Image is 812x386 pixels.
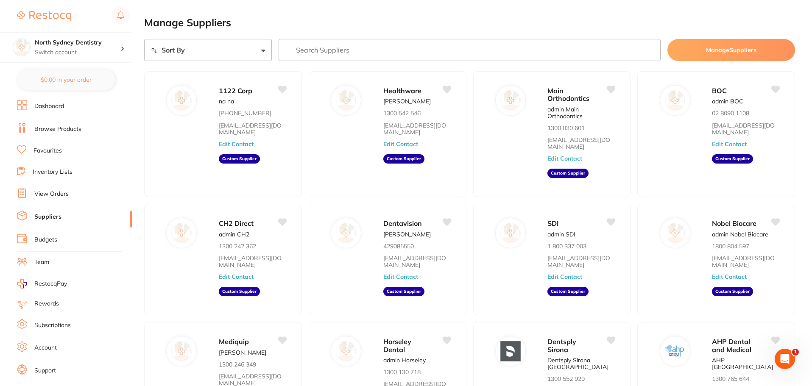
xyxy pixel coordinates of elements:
[34,190,69,198] a: View Orders
[219,154,260,164] aside: Custom Supplier
[547,357,615,370] p: Dentsply Sirona [GEOGRAPHIC_DATA]
[219,231,249,238] p: admin CH2
[219,86,252,95] span: 1122 Corp
[547,136,615,150] a: [EMAIL_ADDRESS][DOMAIN_NAME]
[547,86,589,103] span: Main Orthodontics
[34,321,71,330] a: Subscriptions
[383,357,426,364] p: admin Horseley
[336,341,356,361] img: Horseley Dental
[792,349,799,355] span: 1
[712,154,753,164] aside: Custom Supplier
[17,279,67,289] a: RestocqPay
[547,255,615,268] a: [EMAIL_ADDRESS][DOMAIN_NAME]
[17,6,71,26] a: Restocq Logo
[219,110,271,117] p: [PHONE_NUMBER]
[712,231,768,238] p: admin Nobel Biocare
[712,243,749,250] p: 1800 804 597
[383,337,411,353] span: Horseley Dental
[172,341,192,361] img: Mediquip
[34,280,67,288] span: RestocqPay
[665,341,685,361] img: AHP Dental and Medical
[34,367,56,375] a: Support
[219,287,260,296] aside: Custom Supplier
[383,273,418,280] button: Edit Contact
[547,231,575,238] p: admin SDI
[172,90,192,111] img: 1122 Corp
[712,357,779,370] p: AHP [GEOGRAPHIC_DATA]
[34,344,57,352] a: Account
[712,287,753,296] aside: Custom Supplier
[383,98,431,105] p: [PERSON_NAME]
[665,90,685,111] img: BOC
[33,168,73,176] a: Inventory Lists
[34,125,81,133] a: Browse Products
[35,48,120,57] p: Switch account
[383,86,421,95] span: Healthware
[383,122,451,136] a: [EMAIL_ADDRESS][DOMAIN_NAME]
[547,243,586,250] p: 1 800 337 003
[33,147,62,155] a: Favourites
[219,255,286,268] a: [EMAIL_ADDRESS][DOMAIN_NAME]
[219,219,254,228] span: CH2 Direct
[219,337,249,346] span: Mediquip
[144,17,795,29] h2: Manage Suppliers
[34,236,57,244] a: Budgets
[712,219,756,228] span: Nobel Biocare
[383,141,418,147] button: Edit Contact
[34,102,64,111] a: Dashboard
[712,110,749,117] p: 02 8090 1108
[712,337,751,353] span: AHP Dental and Medical
[547,337,576,353] span: Dentsply Sirona
[219,243,256,250] p: 1300 242 362
[336,90,356,111] img: Healthware
[547,273,582,280] button: Edit Contact
[665,223,685,244] img: Nobel Biocare
[383,231,431,238] p: [PERSON_NAME]
[17,279,27,289] img: RestocqPay
[336,223,356,244] img: Dentavision
[547,219,559,228] span: SDI
[17,11,71,21] img: Restocq Logo
[547,375,585,382] p: 1300 552 929
[383,154,424,164] aside: Custom Supplier
[775,349,795,369] iframe: Intercom live chat
[712,98,743,105] p: admin BOC
[35,39,120,47] h4: North Sydney Dentistry
[712,86,727,95] span: BOC
[547,106,615,119] p: admin Main Orthodontics
[279,39,661,61] input: Search Suppliers
[172,223,192,244] img: CH2 Direct
[712,255,779,268] a: [EMAIL_ADDRESS][DOMAIN_NAME]
[34,213,61,221] a: Suppliers
[383,243,414,250] p: 429085550
[219,349,266,356] p: [PERSON_NAME]
[547,155,582,162] button: Edit Contact
[383,219,422,228] span: Dentavision
[34,300,59,308] a: Rewards
[219,361,256,368] p: 1300 246 349
[712,375,749,382] p: 1300 765 644
[383,110,421,117] p: 1300 542 546
[712,273,747,280] button: Edit Contact
[17,69,115,90] button: $0.00 in your order
[383,255,451,268] a: [EMAIL_ADDRESS][DOMAIN_NAME]
[219,98,234,105] p: na na
[13,39,30,56] img: North Sydney Dentistry
[667,39,795,61] button: ManageSuppliers
[500,90,521,111] img: Main Orthodontics
[383,369,421,375] p: 1300 130 718
[712,141,747,147] button: Edit Contact
[219,141,254,147] button: Edit Contact
[500,223,521,244] img: SDI
[547,125,585,131] p: 1300 030 601
[500,341,521,361] img: Dentsply Sirona
[712,122,779,136] a: [EMAIL_ADDRESS][DOMAIN_NAME]
[547,169,589,178] aside: Custom Supplier
[383,287,424,296] aside: Custom Supplier
[219,273,254,280] button: Edit Contact
[34,258,49,267] a: Team
[219,122,286,136] a: [EMAIL_ADDRESS][DOMAIN_NAME]
[547,287,589,296] aside: Custom Supplier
